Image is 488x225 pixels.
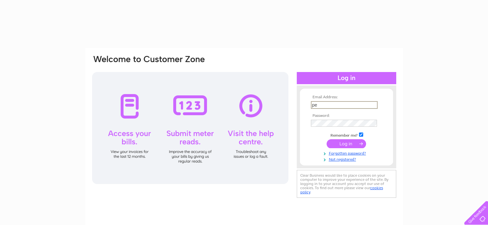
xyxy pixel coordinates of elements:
th: Email Address: [309,95,384,100]
a: Forgotten password? [311,150,384,156]
a: cookies policy [300,186,383,194]
div: Clear Business would like to place cookies on your computer to improve your experience of the sit... [297,170,396,198]
td: Remember me? [309,132,384,138]
input: Submit [327,139,366,148]
a: Not registered? [311,156,384,162]
th: Password: [309,114,384,118]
